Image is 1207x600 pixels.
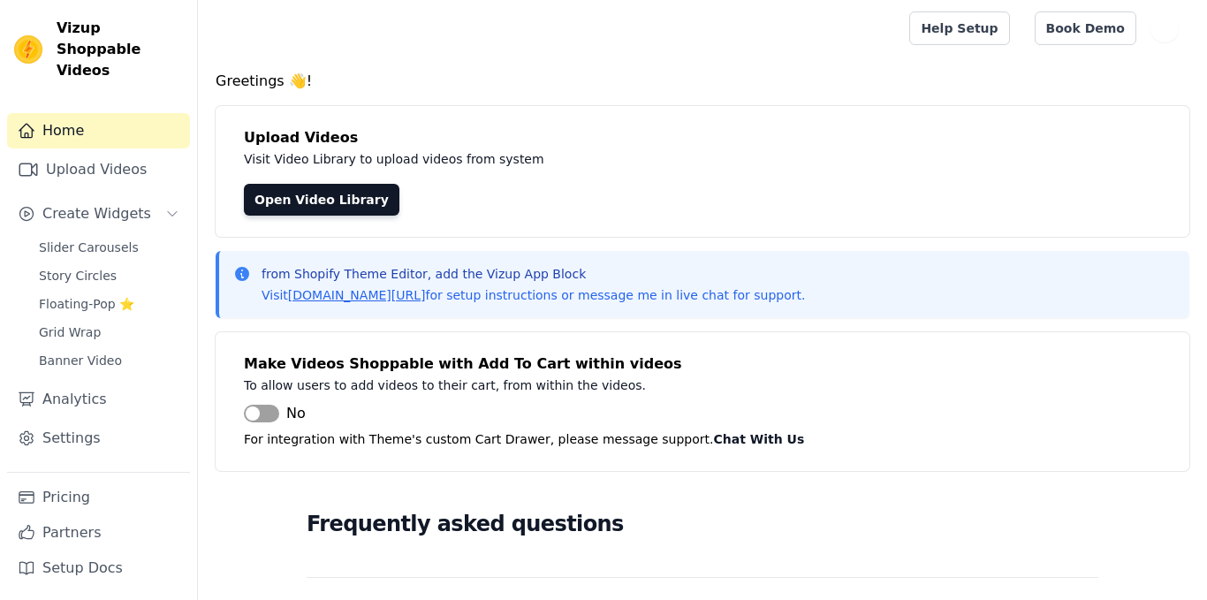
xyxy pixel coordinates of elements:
button: Chat With Us [714,429,805,450]
p: For integration with Theme's custom Cart Drawer, please message support. [244,429,1161,450]
a: Slider Carousels [28,235,190,260]
span: Floating-Pop ⭐ [39,295,134,313]
button: No [244,403,306,424]
a: [DOMAIN_NAME][URL] [288,288,426,302]
a: Settings [7,421,190,456]
a: Grid Wrap [28,320,190,345]
span: Grid Wrap [39,323,101,341]
h2: Frequently asked questions [307,506,1098,542]
a: Story Circles [28,263,190,288]
span: Banner Video [39,352,122,369]
p: Visit Video Library to upload videos from system [244,148,1036,170]
a: Analytics [7,382,190,417]
a: Banner Video [28,348,190,373]
span: Slider Carousels [39,239,139,256]
p: To allow users to add videos to their cart, from within the videos. [244,375,1036,396]
a: Home [7,113,190,148]
a: Help Setup [909,11,1009,45]
a: Setup Docs [7,551,190,586]
a: Partners [7,515,190,551]
a: Book Demo [1035,11,1136,45]
p: from Shopify Theme Editor, add the Vizup App Block [262,265,805,283]
span: Story Circles [39,267,117,285]
img: Vizup [14,35,42,64]
span: Vizup Shoppable Videos [57,18,183,81]
h4: Greetings 👋! [216,71,1189,92]
span: No [286,403,306,424]
a: Upload Videos [7,152,190,187]
h4: Upload Videos [244,127,1161,148]
a: Floating-Pop ⭐ [28,292,190,316]
a: Open Video Library [244,184,399,216]
button: Create Widgets [7,196,190,232]
p: Visit for setup instructions or message me in live chat for support. [262,286,805,304]
span: Create Widgets [42,203,151,224]
a: Pricing [7,480,190,515]
h4: Make Videos Shoppable with Add To Cart within videos [244,353,1161,375]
